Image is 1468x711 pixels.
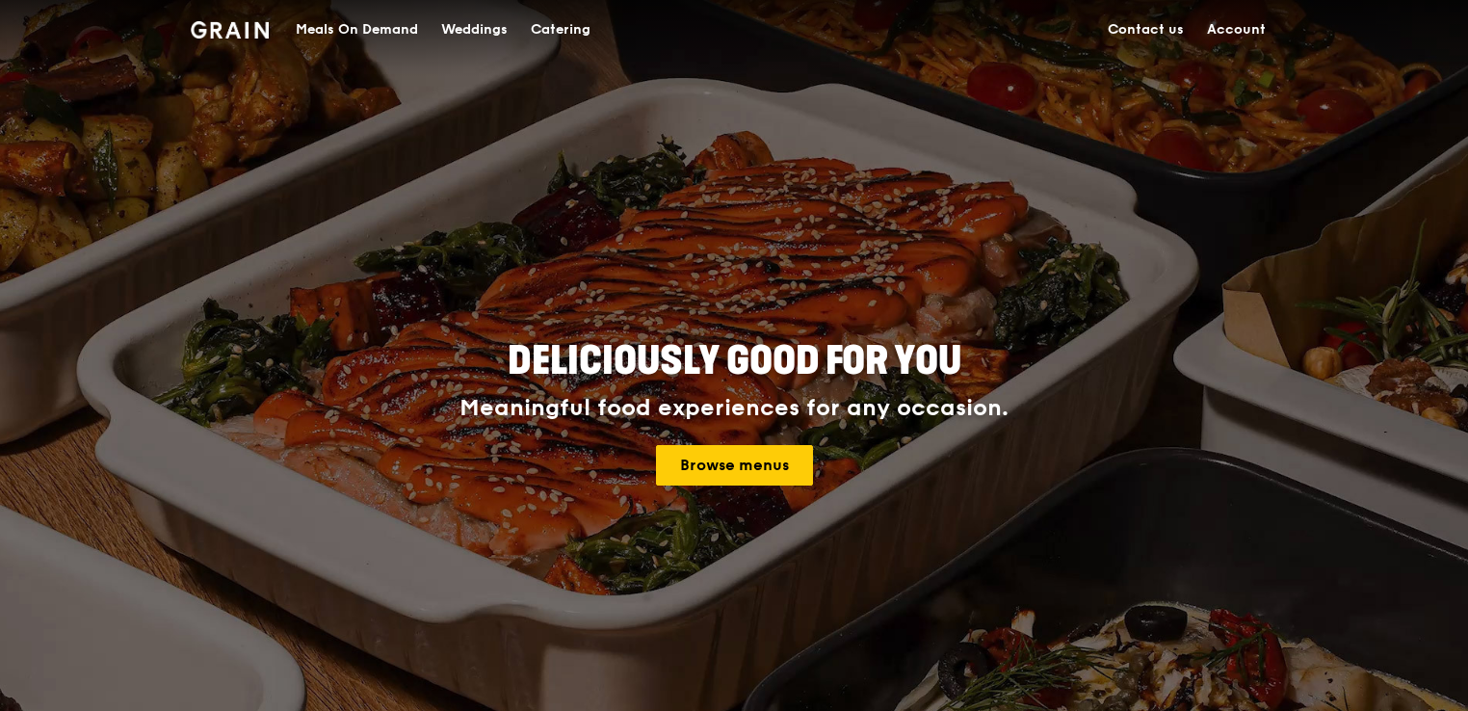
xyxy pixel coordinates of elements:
span: Deliciously good for you [508,338,961,384]
a: Catering [519,1,602,59]
a: Account [1195,1,1277,59]
div: Weddings [441,1,508,59]
img: Grain [191,21,269,39]
div: Meals On Demand [296,1,418,59]
div: Meaningful food experiences for any occasion. [387,395,1081,422]
a: Browse menus [656,445,813,486]
a: Contact us [1096,1,1195,59]
a: Weddings [430,1,519,59]
div: Catering [531,1,590,59]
